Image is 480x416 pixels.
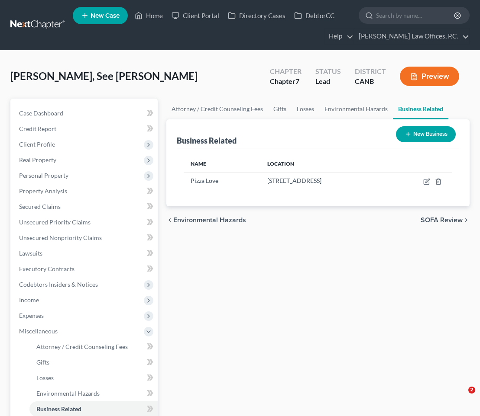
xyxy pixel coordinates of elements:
span: Location [267,160,294,167]
button: SOFA Review chevron_right [421,217,470,224]
button: chevron_left Environmental Hazards [166,217,246,224]
span: Credit Report [19,125,56,132]
a: DebtorCC [290,8,339,23]
a: Attorney / Credit Counseling Fees [29,339,158,355]
a: Directory Cases [224,8,290,23]
input: Search by name... [376,7,455,23]
a: Case Dashboard [12,106,158,121]
i: chevron_right [463,217,470,224]
span: Executory Contracts [19,265,75,272]
span: Gifts [36,358,49,366]
a: Help [324,29,354,44]
a: Unsecured Nonpriority Claims [12,230,158,246]
span: Income [19,296,39,304]
a: Executory Contracts [12,261,158,277]
iframe: Intercom live chat [451,387,471,407]
span: Secured Claims [19,203,61,210]
a: [PERSON_NAME] Law Offices, P.C. [354,29,469,44]
span: Business Related [36,405,81,413]
a: Losses [292,99,319,119]
a: Losses [29,370,158,386]
a: Unsecured Priority Claims [12,214,158,230]
a: Property Analysis [12,183,158,199]
span: Unsecured Priority Claims [19,218,91,226]
span: Real Property [19,156,56,163]
span: SOFA Review [421,217,463,224]
span: Losses [36,374,54,381]
span: [STREET_ADDRESS] [267,177,321,184]
div: Lead [315,77,341,86]
span: Environmental Hazards [173,217,246,224]
span: Name [191,160,206,167]
span: Unsecured Nonpriority Claims [19,234,102,241]
div: Business Related [177,135,237,146]
span: Attorney / Credit Counseling Fees [36,343,128,350]
span: New Case [91,13,120,19]
span: Client Profile [19,141,55,148]
span: Lawsuits [19,250,42,257]
div: Status [315,67,341,77]
a: Business Related [393,99,448,119]
a: Environmental Hazards [29,386,158,401]
span: 2 [468,387,475,394]
span: [PERSON_NAME], See [PERSON_NAME] [10,70,198,82]
span: Environmental Hazards [36,390,100,397]
a: Attorney / Credit Counseling Fees [166,99,268,119]
span: Pizza Love [191,177,218,184]
span: Codebtors Insiders & Notices [19,281,98,288]
div: Chapter [270,67,302,77]
a: Gifts [29,355,158,370]
span: 7 [295,77,299,85]
div: CANB [355,77,386,86]
a: Gifts [268,99,292,119]
span: Miscellaneous [19,327,58,335]
button: Preview [400,67,459,86]
div: District [355,67,386,77]
span: Expenses [19,312,44,319]
a: Client Portal [167,8,224,23]
div: Chapter [270,77,302,86]
a: Credit Report [12,121,158,137]
a: Environmental Hazards [319,99,393,119]
i: chevron_left [166,217,173,224]
span: Property Analysis [19,187,67,195]
span: Case Dashboard [19,109,63,117]
span: Personal Property [19,172,68,179]
a: Lawsuits [12,246,158,261]
button: New Business [396,126,456,142]
a: Home [130,8,167,23]
a: Secured Claims [12,199,158,214]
